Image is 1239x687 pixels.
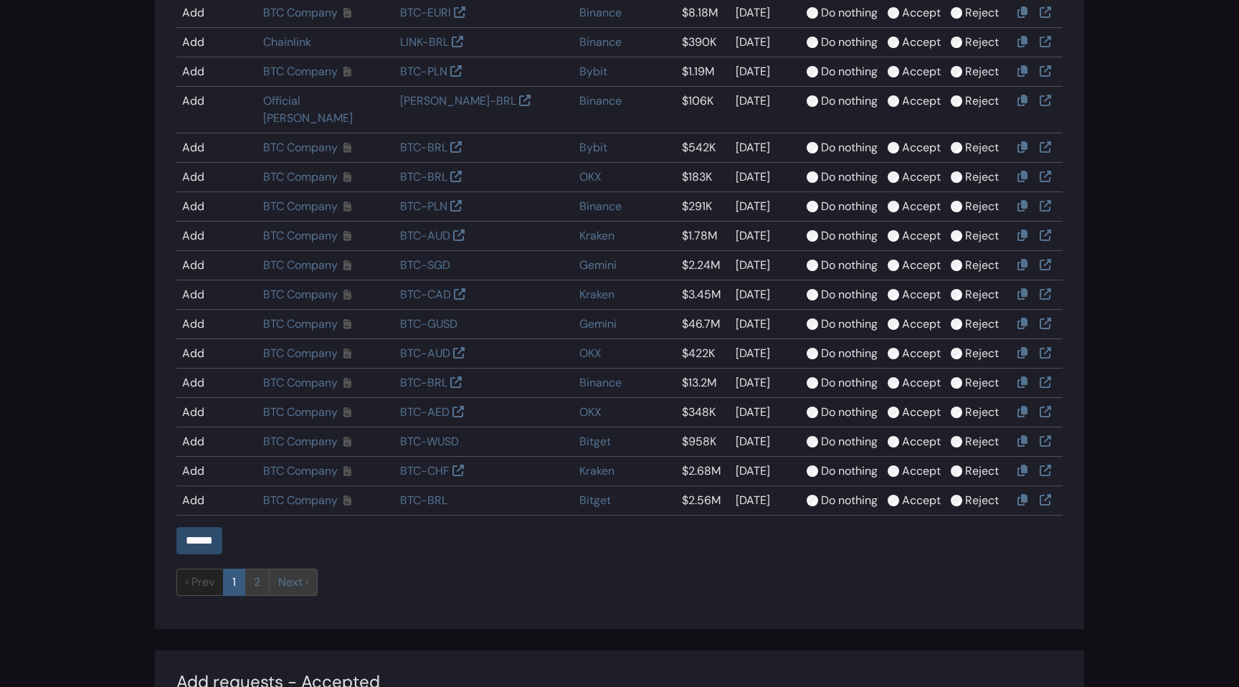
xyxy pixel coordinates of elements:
td: [DATE] [730,222,801,251]
a: BTC-SGD [400,257,450,273]
a: BTC-CHF [400,463,450,478]
a: Gemini [579,257,617,273]
a: LINK-BRL [400,34,449,49]
label: Accept [902,345,941,362]
label: Accept [902,34,941,51]
label: Accept [902,492,941,509]
label: Accept [902,139,941,156]
td: $348K [676,398,730,427]
label: Reject [965,93,999,110]
td: $2.24M [676,251,730,280]
td: [DATE] [730,57,801,87]
td: $183K [676,163,730,192]
a: Chainlink [263,34,311,49]
a: Kraken [579,228,614,243]
label: Accept [902,433,941,450]
a: BTC-GUSD [400,316,457,331]
a: BTC-AUD [400,228,450,243]
a: BTC-AED [400,404,450,420]
label: Do nothing [821,492,878,509]
a: [PERSON_NAME]-BRL [400,93,516,108]
td: [DATE] [730,457,801,486]
label: Reject [965,316,999,333]
td: [DATE] [730,486,801,516]
a: next [269,569,318,596]
label: Accept [902,227,941,245]
a: 1 [223,569,245,596]
a: Binance [579,34,622,49]
a: BTC Company [263,287,338,302]
label: Accept [902,169,941,186]
a: BTC Company [263,493,338,508]
label: Reject [965,374,999,392]
td: [DATE] [730,133,801,163]
td: Add [176,486,257,516]
td: $291K [676,192,730,222]
td: [DATE] [730,339,801,369]
td: Add [176,427,257,457]
td: Add [176,251,257,280]
label: Accept [902,4,941,22]
td: $542K [676,133,730,163]
a: BTC-CAD [400,287,451,302]
a: BTC Company [263,463,338,478]
label: Do nothing [821,198,878,215]
label: Do nothing [821,169,878,186]
td: Add [176,457,257,486]
a: BTC-BRL [400,375,447,390]
a: Bybit [579,64,607,79]
td: Add [176,192,257,222]
td: Add [176,369,257,398]
td: Add [176,398,257,427]
td: Add [176,339,257,369]
label: Accept [902,198,941,215]
td: [DATE] [730,369,801,398]
label: Reject [965,4,999,22]
td: Add [176,222,257,251]
td: $1.78M [676,222,730,251]
a: Binance [579,93,622,108]
td: Add [176,280,257,310]
label: Accept [902,286,941,303]
label: Accept [902,257,941,274]
label: Reject [965,63,999,80]
label: Accept [902,374,941,392]
label: Do nothing [821,257,878,274]
a: Bitget [579,493,611,508]
label: Do nothing [821,93,878,110]
td: [DATE] [730,163,801,192]
label: Reject [965,433,999,450]
td: $958K [676,427,730,457]
a: Bitget [579,434,611,449]
a: BTC-BRL [400,140,447,155]
a: OKX [579,404,602,420]
td: Add [176,133,257,163]
label: Do nothing [821,433,878,450]
label: Do nothing [821,227,878,245]
label: Reject [965,463,999,480]
td: [DATE] [730,192,801,222]
td: [DATE] [730,87,801,133]
label: Do nothing [821,63,878,80]
td: $106K [676,87,730,133]
td: $2.56M [676,486,730,516]
a: Official [PERSON_NAME] [263,93,353,125]
a: BTC-WUSD [400,434,459,449]
a: Gemini [579,316,617,331]
td: [DATE] [730,310,801,339]
a: BTC Company [263,228,338,243]
td: $422K [676,339,730,369]
td: [DATE] [730,427,801,457]
a: BTC-PLN [400,199,447,214]
label: Do nothing [821,404,878,421]
td: [DATE] [730,28,801,57]
label: Do nothing [821,345,878,362]
label: Accept [902,463,941,480]
label: Reject [965,198,999,215]
label: Reject [965,139,999,156]
a: BTC Company [263,169,338,184]
a: BTC-BRL [400,169,447,184]
a: BTC Company [263,199,338,214]
a: BTC-EURI [400,5,451,20]
label: Reject [965,169,999,186]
